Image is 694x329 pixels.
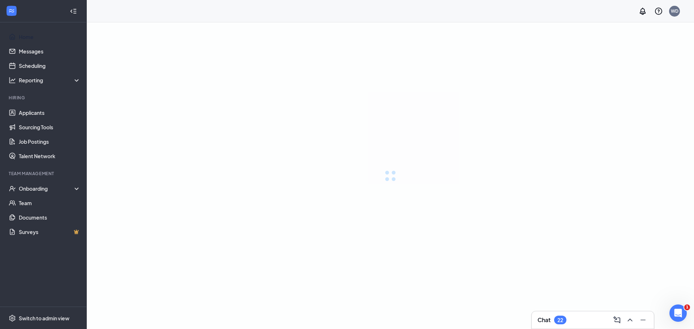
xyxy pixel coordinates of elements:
svg: Notifications [638,7,647,16]
a: Scheduling [19,59,81,73]
div: Hiring [9,95,79,101]
iframe: Intercom live chat [669,304,687,322]
svg: QuestionInfo [654,7,663,16]
a: Sourcing Tools [19,120,81,134]
div: Reporting [19,77,81,84]
a: Talent Network [19,149,81,163]
svg: UserCheck [9,185,16,192]
div: WD [671,8,678,14]
svg: Analysis [9,77,16,84]
button: Minimize [637,314,648,326]
a: Messages [19,44,81,59]
button: ChevronUp [624,314,635,326]
a: Team [19,196,81,210]
span: 1 [684,304,690,310]
svg: WorkstreamLogo [8,7,15,14]
a: Documents [19,210,81,225]
svg: ChevronUp [626,316,634,324]
div: Switch to admin view [19,315,69,322]
svg: Settings [9,315,16,322]
a: Applicants [19,105,81,120]
div: Team Management [9,170,79,177]
div: Onboarding [19,185,81,192]
a: Home [19,30,81,44]
svg: ComposeMessage [613,316,621,324]
svg: Minimize [639,316,647,324]
a: SurveysCrown [19,225,81,239]
svg: Collapse [70,8,77,15]
button: ComposeMessage [611,314,622,326]
div: 22 [557,317,563,323]
a: Job Postings [19,134,81,149]
h3: Chat [537,316,551,324]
